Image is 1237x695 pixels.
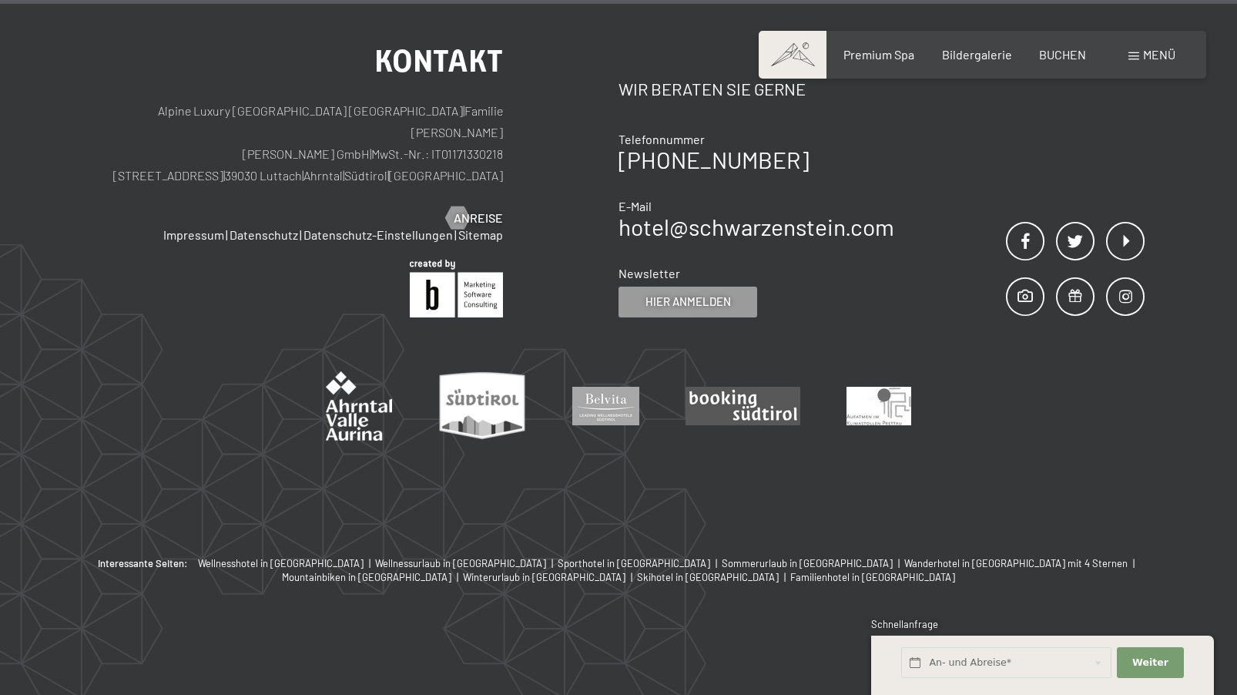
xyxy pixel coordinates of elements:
[93,100,504,186] p: Alpine Luxury [GEOGRAPHIC_DATA] [GEOGRAPHIC_DATA] Familie [PERSON_NAME] [PERSON_NAME] GmbH MwSt.-...
[375,556,558,570] a: Wellnessurlaub in [GEOGRAPHIC_DATA] |
[387,168,389,183] span: |
[618,199,652,213] span: E-Mail
[895,557,904,569] span: |
[712,557,722,569] span: |
[904,556,1139,570] a: Wanderhotel in [GEOGRAPHIC_DATA] mit 4 Sternen |
[722,557,893,569] span: Sommerurlaub in [GEOGRAPHIC_DATA]
[904,557,1128,569] span: Wanderhotel in [GEOGRAPHIC_DATA] mit 4 Sternen
[722,556,904,570] a: Sommerurlaub in [GEOGRAPHIC_DATA] |
[300,227,302,242] span: |
[375,557,546,569] span: Wellnessurlaub in [GEOGRAPHIC_DATA]
[618,266,680,280] span: Newsletter
[790,570,955,584] a: Familienhotel in [GEOGRAPHIC_DATA]
[558,556,722,570] a: Sporthotel in [GEOGRAPHIC_DATA] |
[871,618,938,630] span: Schnellanfrage
[303,227,453,242] a: Datenschutz-Einstellungen
[410,260,503,317] img: Brandnamic GmbH | Leading Hospitality Solutions
[1132,656,1168,670] span: Weiter
[282,570,463,584] a: Mountainbiken in [GEOGRAPHIC_DATA] |
[198,557,364,569] span: Wellnesshotel in [GEOGRAPHIC_DATA]
[618,146,809,173] a: [PHONE_NUMBER]
[637,571,779,583] span: Skihotel in [GEOGRAPHIC_DATA]
[343,168,344,183] span: |
[628,571,637,583] span: |
[282,571,451,583] span: Mountainbiken in [GEOGRAPHIC_DATA]
[454,227,457,242] span: |
[548,557,558,569] span: |
[230,227,298,242] a: Datenschutz
[463,570,637,584] a: Winterurlaub in [GEOGRAPHIC_DATA] |
[370,146,371,161] span: |
[454,571,463,583] span: |
[302,168,303,183] span: |
[618,132,705,146] span: Telefonnummer
[637,570,790,584] a: Skihotel in [GEOGRAPHIC_DATA] |
[1117,647,1183,679] button: Weiter
[1039,47,1086,62] a: BUCHEN
[163,227,224,242] a: Impressum
[366,557,375,569] span: |
[618,213,894,240] a: hotel@schwarzenstein.com
[374,43,503,79] span: Kontakt
[463,103,464,118] span: |
[198,556,375,570] a: Wellnesshotel in [GEOGRAPHIC_DATA] |
[223,168,225,183] span: |
[1143,47,1175,62] span: Menü
[98,556,188,570] b: Interessante Seiten:
[790,571,955,583] span: Familienhotel in [GEOGRAPHIC_DATA]
[843,47,914,62] a: Premium Spa
[1130,557,1139,569] span: |
[618,79,806,99] span: Wir beraten Sie gerne
[226,227,228,242] span: |
[645,294,731,310] span: Hier anmelden
[454,210,503,227] span: Anreise
[463,571,625,583] span: Winterurlaub in [GEOGRAPHIC_DATA]
[942,47,1012,62] a: Bildergalerie
[558,557,710,569] span: Sporthotel in [GEOGRAPHIC_DATA]
[446,210,503,227] a: Anreise
[458,227,503,242] a: Sitemap
[781,571,790,583] span: |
